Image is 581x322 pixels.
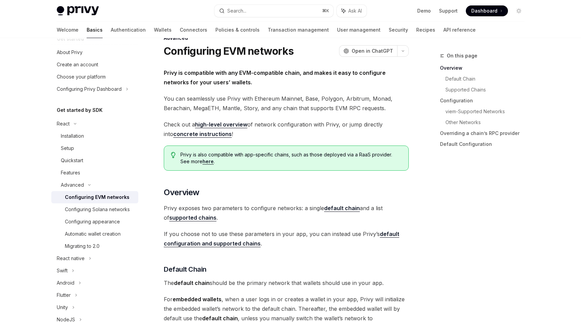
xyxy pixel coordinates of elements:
[215,22,260,38] a: Policies & controls
[111,22,146,38] a: Authentication
[65,242,100,250] div: Migrating to 2.0
[443,22,476,38] a: API reference
[447,52,477,60] span: On this page
[164,120,409,139] span: Check out a of network configuration with Privy, or jump directly into !
[164,35,409,41] div: Advanced
[180,151,402,165] span: Privy is also compatible with app-specific chains, such as those deployed via a RaaS provider. Se...
[214,5,333,17] button: Search...⌘K
[164,229,409,248] span: If you choose not to use these parameters in your app, you can instead use Privy’s .
[57,22,78,38] a: Welcome
[154,22,172,38] a: Wallets
[57,61,98,69] div: Create an account
[57,48,83,56] div: About Privy
[57,85,122,93] div: Configuring Privy Dashboard
[337,22,381,38] a: User management
[202,315,238,322] strong: default chain
[173,296,222,303] strong: embedded wallets
[180,22,207,38] a: Connectors
[268,22,329,38] a: Transaction management
[57,106,103,114] h5: Get started by SDK
[51,191,138,203] a: Configuring EVM networks
[51,167,138,179] a: Features
[389,22,408,38] a: Security
[51,154,138,167] a: Quickstart
[352,48,393,54] span: Open in ChatGPT
[203,158,214,165] a: here
[337,5,367,17] button: Ask AI
[65,193,129,201] div: Configuring EVM networks
[440,128,530,139] a: Overriding a chain’s RPC provider
[324,205,360,211] strong: default chain
[339,45,397,57] button: Open in ChatGPT
[51,58,138,71] a: Create an account
[65,218,120,226] div: Configuring appearance
[348,7,362,14] span: Ask AI
[227,7,246,15] div: Search...
[65,205,130,214] div: Configuring Solana networks
[57,291,71,299] div: Flutter
[164,187,199,198] span: Overview
[173,131,232,138] a: concrete instructions
[466,5,508,16] a: Dashboard
[471,7,497,14] span: Dashboard
[51,240,138,252] a: Migrating to 2.0
[324,205,360,212] a: default chain
[51,203,138,216] a: Configuring Solana networks
[169,214,216,221] a: supported chains
[57,6,99,16] img: light logo
[51,228,138,240] a: Automatic wallet creation
[164,203,409,222] span: Privy exposes two parameters to configure networks: a single and a list of .
[65,230,121,238] div: Automatic wallet creation
[61,132,84,140] div: Installation
[61,144,74,152] div: Setup
[174,279,210,286] strong: default chain
[57,73,106,81] div: Choose your platform
[57,120,70,128] div: React
[439,7,458,14] a: Support
[57,267,68,275] div: Swift
[51,216,138,228] a: Configuring appearance
[164,94,409,113] span: You can seamlessly use Privy with Ethereum Mainnet, Base, Polygon, Arbitrum, Monad, Berachain, Me...
[417,7,431,14] a: Demo
[164,278,409,288] span: The should be the primary network that wallets should use in your app.
[51,71,138,83] a: Choose your platform
[445,106,530,117] a: viem-Supported Networks
[445,73,530,84] a: Default Chain
[61,169,80,177] div: Features
[322,8,329,14] span: ⌘ K
[61,156,83,165] div: Quickstart
[164,265,207,274] span: Default Chain
[57,279,74,287] div: Android
[87,22,103,38] a: Basics
[61,181,84,189] div: Advanced
[445,117,530,128] a: Other Networks
[57,254,85,262] div: React native
[51,46,138,58] a: About Privy
[171,152,176,158] svg: Tip
[445,84,530,95] a: Supported Chains
[164,45,294,57] h1: Configuring EVM networks
[440,139,530,150] a: Default Configuration
[57,303,68,311] div: Unity
[195,121,247,128] a: high-level overview
[164,69,386,86] strong: Privy is compatible with any EVM-compatible chain, and makes it easy to configure networks for yo...
[513,5,524,16] button: Toggle dark mode
[416,22,435,38] a: Recipes
[51,142,138,154] a: Setup
[51,130,138,142] a: Installation
[440,95,530,106] a: Configuration
[440,63,530,73] a: Overview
